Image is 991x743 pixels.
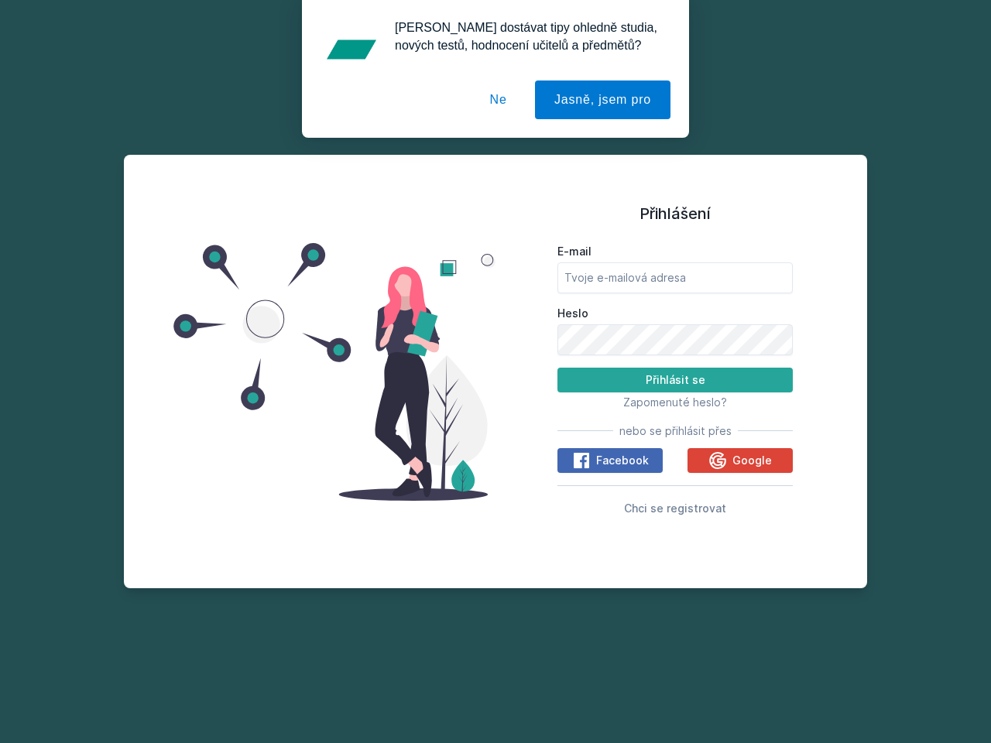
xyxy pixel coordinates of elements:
[557,244,793,259] label: E-mail
[624,498,726,517] button: Chci se registrovat
[471,80,526,119] button: Ne
[688,448,793,473] button: Google
[382,19,670,54] div: [PERSON_NAME] dostávat tipy ohledně studia, nových testů, hodnocení učitelů a předmětů?
[321,19,382,80] img: notification icon
[557,262,793,293] input: Tvoje e-mailová adresa
[535,80,670,119] button: Jasně, jsem pro
[557,448,663,473] button: Facebook
[596,453,649,468] span: Facebook
[623,395,727,409] span: Zapomenuté heslo?
[732,453,772,468] span: Google
[624,502,726,515] span: Chci se registrovat
[619,423,732,439] span: nebo se přihlásit přes
[557,202,793,225] h1: Přihlášení
[557,368,793,392] button: Přihlásit se
[557,306,793,321] label: Heslo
